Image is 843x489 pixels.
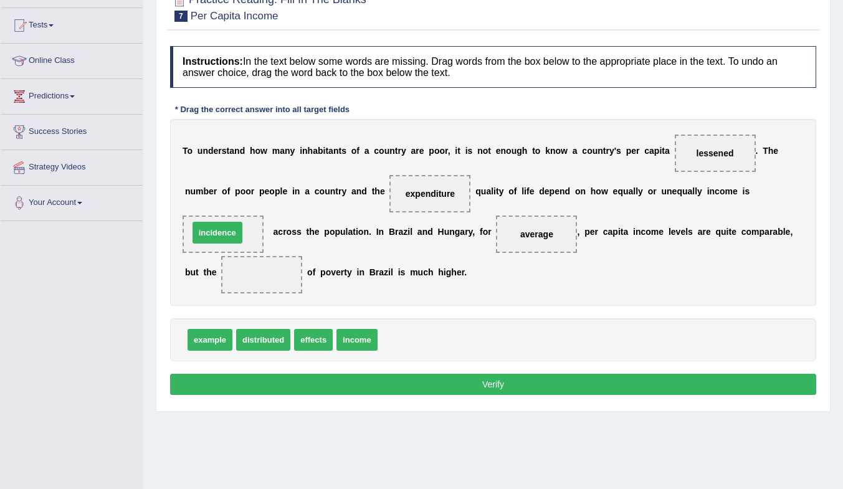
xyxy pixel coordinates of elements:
b: y [469,227,473,237]
b: n [422,227,428,237]
b: r [465,227,468,237]
b: Instructions: [183,56,243,67]
b: r [653,186,656,196]
b: e [786,227,791,237]
b: n [560,186,565,196]
b: a [274,227,279,237]
span: incidence [193,222,242,244]
b: e [496,146,501,156]
b: o [596,186,601,196]
b: u [340,227,346,237]
b: a [351,186,356,196]
b: e [613,186,618,196]
h4: In the text below some words are missing. Drag words from the box below to the appropriate place ... [170,46,816,88]
b: n [389,146,395,156]
b: l [280,186,282,196]
b: h [522,146,528,156]
b: n [477,146,483,156]
b: ' [614,146,616,156]
b: o [556,146,561,156]
b: l [410,227,412,237]
b: r [251,186,254,196]
b: . [369,227,371,237]
b: a [417,227,422,237]
b: n [333,146,339,156]
b: m [272,146,280,156]
a: Tests [1,8,143,39]
b: t [372,186,375,196]
b: e [671,227,676,237]
b: n [330,186,336,196]
b: n [550,146,556,156]
b: o [483,227,488,237]
b: i [743,186,745,196]
b: n [234,146,240,156]
b: n [285,146,290,156]
b: y [347,267,352,277]
b: a [623,227,628,237]
b: s [468,146,473,156]
b: i [292,186,295,196]
b: u [198,146,203,156]
a: Online Class [1,44,143,75]
b: t [395,146,398,156]
b: p [324,227,330,237]
b: o [326,267,331,277]
b: t [227,146,230,156]
b: o [587,146,593,156]
b: f [227,186,231,196]
b: e [672,186,677,196]
b: l [692,186,695,196]
a: Your Account [1,186,143,217]
b: q [715,227,721,237]
span: lessened [697,148,734,158]
b: u [481,186,487,196]
b: l [695,186,697,196]
b: n [356,186,362,196]
b: b [203,186,209,196]
b: e [265,186,270,196]
b: u [444,227,450,237]
b: u [623,186,629,196]
b: o [439,146,445,156]
b: a [688,186,693,196]
b: e [336,267,341,277]
b: w [561,146,568,156]
b: f [313,267,316,277]
b: o [506,146,512,156]
b: B [369,267,376,277]
b: a [486,186,491,196]
span: Drop target [389,175,470,212]
b: s [688,227,693,237]
b: g [455,227,460,237]
b: , [472,227,475,237]
b: o [320,186,325,196]
b: t [496,186,499,196]
b: a [608,227,613,237]
b: e [659,227,664,237]
b: p [235,186,241,196]
b: u [384,146,390,156]
b: b [185,267,191,277]
b: e [209,186,214,196]
b: n [379,227,384,237]
span: average [520,229,553,239]
b: e [214,146,219,156]
b: b [318,146,323,156]
b: o [287,227,292,237]
b: c [603,227,608,237]
b: u [512,146,517,156]
b: h [250,146,255,156]
b: e [282,186,287,196]
b: i [618,227,621,237]
b: a [411,146,416,156]
b: e [530,186,535,196]
b: , [790,227,793,237]
b: i [633,227,636,237]
span: 7 [174,11,188,22]
b: e [733,186,738,196]
b: e [680,227,685,237]
b: y [638,186,643,196]
b: o [508,186,514,196]
b: f [356,146,360,156]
